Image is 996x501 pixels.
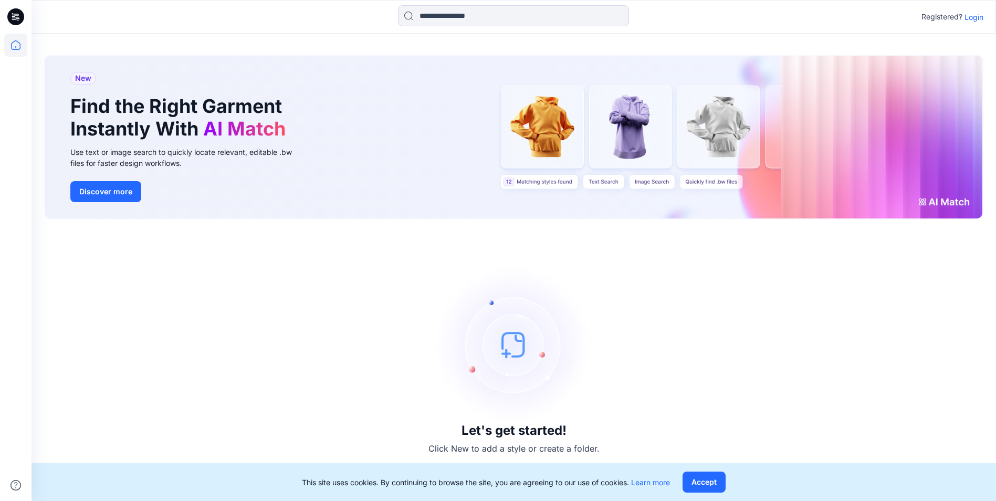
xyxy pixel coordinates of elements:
[428,442,600,455] p: Click New to add a style or create a folder.
[302,477,670,488] p: This site uses cookies. By continuing to browse the site, you are agreeing to our use of cookies.
[70,181,141,202] button: Discover more
[921,11,962,23] p: Registered?
[70,95,291,140] h1: Find the Right Garment Instantly With
[435,266,593,423] img: empty-state-image.svg
[203,117,286,140] span: AI Match
[70,147,307,169] div: Use text or image search to quickly locate relevant, editable .bw files for faster design workflows.
[75,72,91,85] span: New
[631,478,670,487] a: Learn more
[964,12,983,23] p: Login
[683,472,726,493] button: Accept
[462,423,567,438] h3: Let's get started!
